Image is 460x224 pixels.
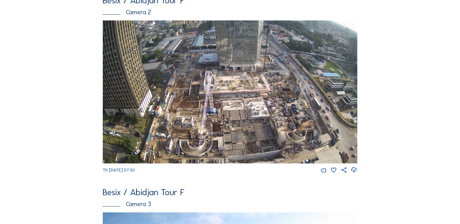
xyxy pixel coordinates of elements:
div: Camera 3 [103,201,357,207]
img: Image [103,20,357,163]
div: Besix / Abidjan Tour F [103,188,357,197]
span: Th [DATE] 07:50 [103,167,135,173]
div: Camera 2 [103,9,357,15]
